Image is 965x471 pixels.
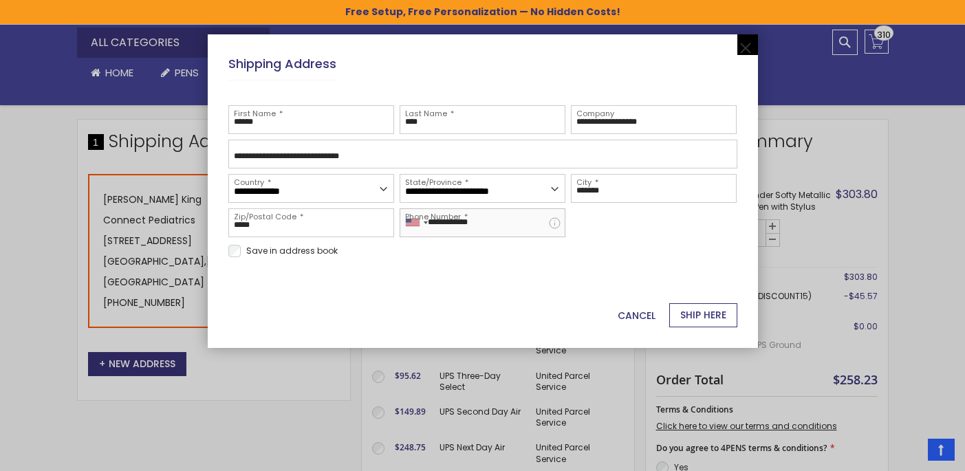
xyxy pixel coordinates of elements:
[852,434,965,471] iframe: Google Customer Reviews
[228,55,336,80] h1: Shipping Address
[669,303,737,327] button: Ship Here
[680,308,726,322] span: Ship Here
[246,245,338,256] span: Save in address book
[400,209,432,237] div: United States: +1
[618,309,655,322] button: Cancel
